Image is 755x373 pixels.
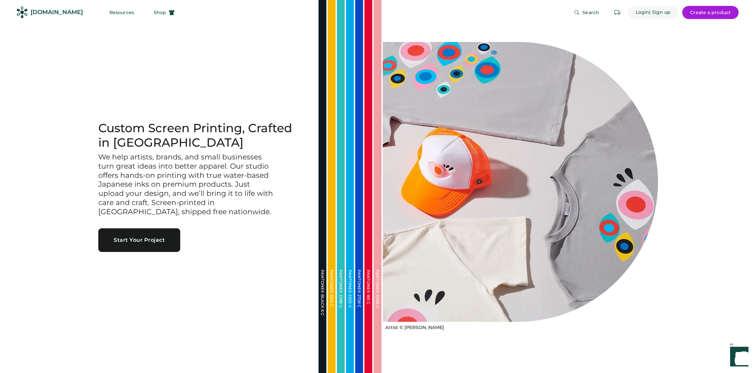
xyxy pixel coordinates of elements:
[566,6,607,19] button: Search
[357,270,361,335] div: PANTONE® 2728 C
[366,270,370,335] div: PANTONE® 185 C
[330,270,334,335] div: PANTONE® 3514 C
[98,228,180,252] button: Start Your Project
[30,8,83,16] div: [DOMAIN_NAME]
[154,10,166,15] span: Shop
[385,324,444,331] div: Artist © [PERSON_NAME]
[383,322,444,331] a: Artist © [PERSON_NAME]
[649,9,670,16] div: | Sign up
[636,9,649,16] div: Login
[339,270,343,335] div: PANTONE® 2398 U
[98,121,303,150] h1: Custom Screen Printing, Crafted in [GEOGRAPHIC_DATA]
[682,6,739,19] button: Create a product
[16,7,28,18] img: Rendered Logo - Screens
[98,153,275,217] h3: We help artists, brands, and small businesses turn great ideas into better apparel. Our studio of...
[724,343,752,372] iframe: Front Chat
[348,270,352,335] div: PANTONE® 2202 U
[582,10,599,15] span: Search
[320,270,324,335] div: PANTONE® BLACK 6 C
[146,6,183,19] button: Shop
[611,6,624,19] button: Retrieve an order
[102,6,142,19] button: Resources
[376,270,379,335] div: PANTONE® 4066 U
